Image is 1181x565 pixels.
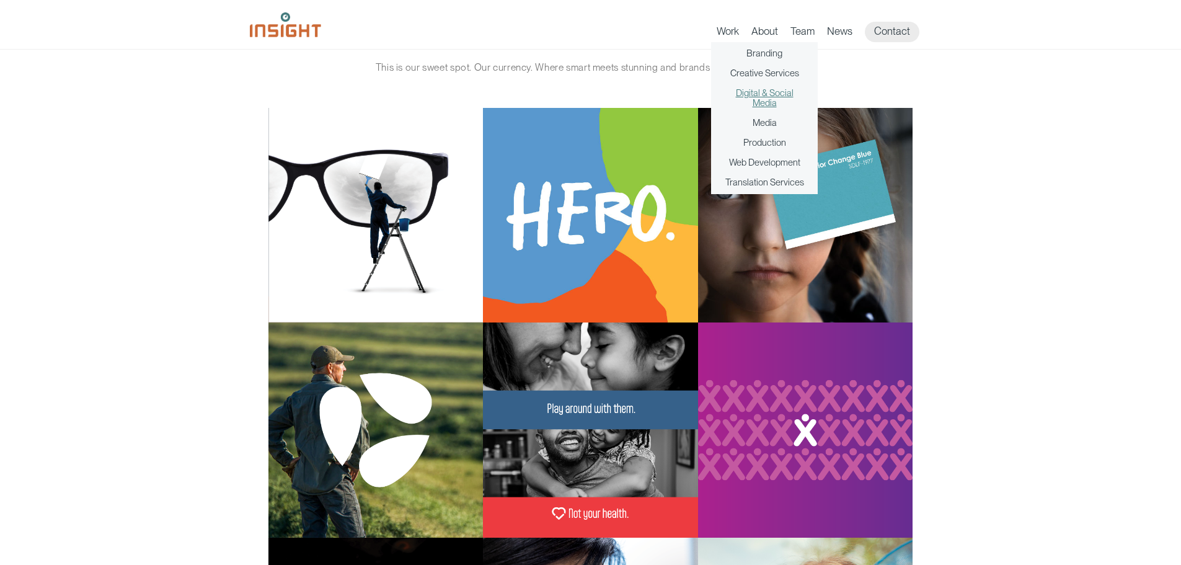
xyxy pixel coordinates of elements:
a: Contact [865,22,919,42]
a: Web Development [729,158,800,167]
a: Media [753,118,777,128]
img: AXESS Cooperative [268,323,484,538]
a: Branding [746,48,782,58]
a: Work [717,25,739,42]
a: Creative Services [730,68,799,78]
img: South Dakota Department of Health – Childhood Lead Poisoning Prevention [698,108,913,323]
a: Digital & Social Media [723,88,805,108]
img: Insight Marketing Design [250,12,321,37]
img: South Dakota Department of Social Services – Nexus [698,323,913,538]
img: Ophthalmology Limited [268,108,484,323]
a: News [827,25,852,42]
a: About [751,25,778,42]
a: Team [790,25,815,42]
a: Translation Services [725,177,804,187]
img: South Dakota Department of Social Services – Childcare Promotion [483,108,698,323]
nav: primary navigation menu [717,22,932,42]
p: This is our sweet spot. Our currency. Where smart meets stunning and brands unlock their potential. [358,58,823,77]
a: Production [743,138,786,148]
img: South Dakota Department of Health – Undo the Risk [483,323,698,538]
